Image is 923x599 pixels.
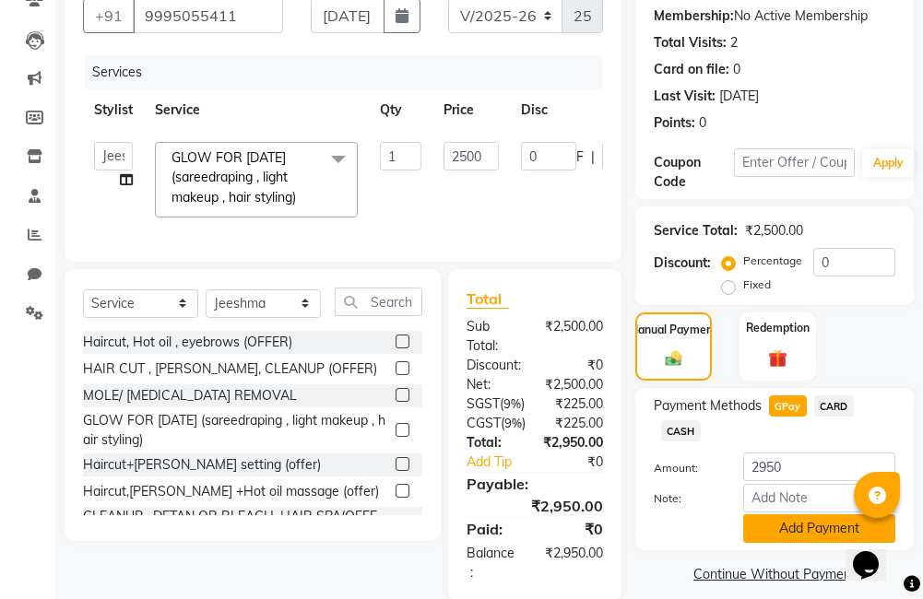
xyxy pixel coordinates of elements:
div: ₹2,500.00 [531,317,617,356]
div: Net: [453,375,531,394]
div: ₹2,500.00 [745,221,803,241]
div: HAIR CUT , [PERSON_NAME], CLEANUP (OFFER) [83,359,377,379]
span: 9% [503,396,521,411]
div: Discount: [453,356,535,375]
span: 9% [504,416,522,430]
div: Total: [453,433,529,452]
span: GLOW FOR [DATE] (sareedraping , light makeup , hair styling) [172,149,296,206]
iframe: chat widget [846,525,905,581]
input: Enter Offer / Coupon Code [734,148,855,177]
span: CASH [661,420,701,441]
div: Last Visit: [654,87,716,106]
button: Add Payment [743,514,895,543]
div: Haircut, Hot oil , eyebrows (OFFER) [83,333,292,352]
span: GPay [769,395,807,417]
div: Membership: [654,6,734,26]
th: Qty [369,89,432,131]
div: MOLE/ [MEDICAL_DATA] REMOVAL [83,386,297,405]
span: | [591,147,595,167]
div: Paid: [453,518,535,540]
div: Discount: [654,253,711,273]
div: ₹0 [549,452,617,472]
span: F [576,147,584,167]
div: Haircut+[PERSON_NAME] setting (offer) [83,455,321,475]
span: SGST [467,395,500,412]
div: 0 [733,60,740,79]
div: Sub Total: [453,317,531,356]
div: 2 [730,33,738,53]
th: Disc [510,89,680,131]
label: Fixed [743,276,771,293]
span: Payment Methods [654,396,762,416]
a: Add Tip [453,452,549,472]
img: _cash.svg [660,349,687,369]
label: Redemption [746,320,810,336]
div: Balance : [453,544,531,582]
span: CARD [814,395,854,417]
div: Total Visits: [654,33,727,53]
span: CGST [467,415,501,431]
div: No Active Membership [654,6,895,26]
label: Amount: [640,460,729,476]
div: ( ) [453,394,538,414]
a: Continue Without Payment [639,565,910,584]
div: Coupon Code [654,153,734,192]
div: ₹2,950.00 [453,495,617,517]
th: Price [432,89,510,131]
span: Total [467,289,509,309]
div: ₹2,950.00 [531,544,617,582]
th: Service [144,89,369,131]
div: [DATE] [719,87,759,106]
div: Card on file: [654,60,729,79]
div: Service Total: [654,221,738,241]
label: Manual Payment [629,322,717,338]
label: Note: [640,490,729,507]
div: Payable: [453,473,617,495]
div: ₹0 [535,518,617,540]
div: GLOW FOR [DATE] (sareedraping , light makeup , hair styling) [83,411,388,450]
label: Percentage [743,253,802,269]
th: Stylist [83,89,144,131]
div: ( ) [453,414,539,433]
div: ₹2,950.00 [529,433,617,452]
div: 0 [699,113,706,133]
div: Haircut,[PERSON_NAME] +Hot oil massage (offer) [83,482,379,501]
div: Points: [654,113,695,133]
input: Search or Scan [335,288,422,316]
div: ₹225.00 [539,414,617,433]
a: x [296,189,304,206]
div: ₹0 [535,356,617,375]
div: ₹225.00 [538,394,617,414]
div: CLEANUP , DETAN OR BLEACH, HAIR SPA(OFFER) [83,507,388,546]
input: Amount [743,452,895,481]
div: ₹2,500.00 [531,375,617,394]
button: Apply [862,149,915,177]
img: _gift.svg [763,347,792,370]
div: Services [85,55,617,89]
input: Add Note [743,484,895,512]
